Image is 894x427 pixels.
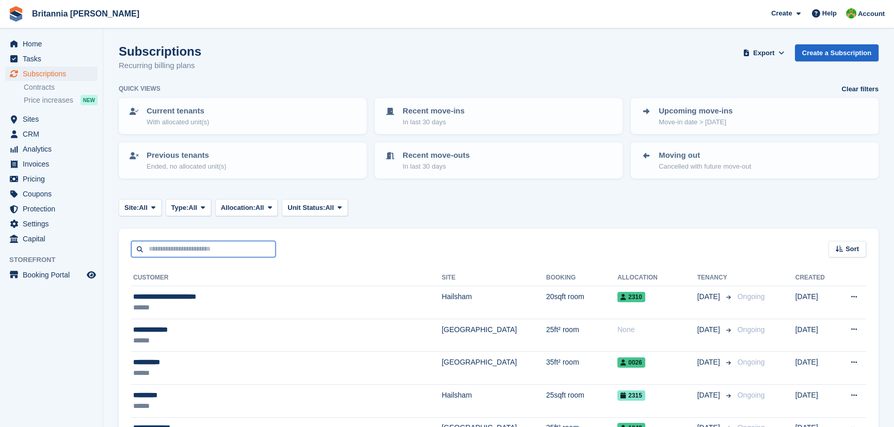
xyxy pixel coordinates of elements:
[442,319,546,352] td: [GEOGRAPHIC_DATA]
[119,84,161,93] h6: Quick views
[659,105,732,117] p: Upcoming move-ins
[24,95,73,105] span: Price increases
[288,203,325,213] span: Unit Status:
[5,172,98,186] a: menu
[546,286,617,319] td: 20sqft room
[697,324,722,335] span: [DATE]
[697,270,733,286] th: Tenancy
[738,292,765,301] span: Ongoing
[23,127,85,141] span: CRM
[442,384,546,417] td: Hailsham
[221,203,256,213] span: Allocation:
[23,232,85,246] span: Capital
[23,187,85,201] span: Coupons
[697,357,722,368] span: [DATE]
[23,217,85,231] span: Settings
[166,199,211,216] button: Type: All
[81,95,98,105] div: NEW
[23,52,85,66] span: Tasks
[5,217,98,231] a: menu
[376,143,621,177] a: Recent move-outs In last 30 days
[795,286,836,319] td: [DATE]
[659,150,751,161] p: Moving out
[617,292,645,302] span: 2310
[5,112,98,126] a: menu
[85,269,98,281] a: Preview store
[442,286,546,319] td: Hailsham
[738,325,765,334] span: Ongoing
[215,199,278,216] button: Allocation: All
[697,390,722,401] span: [DATE]
[124,203,139,213] span: Site:
[795,384,836,417] td: [DATE]
[5,127,98,141] a: menu
[8,6,24,22] img: stora-icon-8386f47178a22dfd0bd8f6a31ec36ba5ce8667c1dd55bd0f319d3a0aa187defe.svg
[119,60,201,72] p: Recurring billing plans
[5,37,98,51] a: menu
[256,203,264,213] span: All
[23,112,85,126] span: Sites
[147,150,227,161] p: Previous tenants
[858,9,885,19] span: Account
[846,8,856,19] img: Wendy Thorp
[119,44,201,58] h1: Subscriptions
[5,157,98,171] a: menu
[5,142,98,156] a: menu
[659,161,751,172] p: Cancelled with future move-out
[24,94,98,106] a: Price increases NEW
[23,67,85,81] span: Subscriptions
[147,117,209,127] p: With allocated unit(s)
[403,117,465,127] p: In last 30 days
[771,8,792,19] span: Create
[9,255,103,265] span: Storefront
[147,161,227,172] p: Ended, no allocated unit(s)
[23,268,85,282] span: Booking Portal
[147,105,209,117] p: Current tenants
[795,270,836,286] th: Created
[23,172,85,186] span: Pricing
[546,352,617,385] td: 35ft² room
[546,384,617,417] td: 25sqft room
[5,67,98,81] a: menu
[617,390,645,401] span: 2315
[617,270,697,286] th: Allocation
[120,99,365,133] a: Current tenants With allocated unit(s)
[376,99,621,133] a: Recent move-ins In last 30 days
[822,8,837,19] span: Help
[24,83,98,92] a: Contracts
[5,52,98,66] a: menu
[119,199,162,216] button: Site: All
[738,391,765,399] span: Ongoing
[795,44,879,61] a: Create a Subscription
[632,99,877,133] a: Upcoming move-ins Move-in date > [DATE]
[171,203,189,213] span: Type:
[282,199,347,216] button: Unit Status: All
[632,143,877,177] a: Moving out Cancelled with future move-out
[697,291,722,302] span: [DATE]
[5,268,98,282] a: menu
[325,203,334,213] span: All
[188,203,197,213] span: All
[753,48,774,58] span: Export
[139,203,148,213] span: All
[23,37,85,51] span: Home
[738,358,765,366] span: Ongoing
[617,357,645,368] span: 0026
[442,352,546,385] td: [GEOGRAPHIC_DATA]
[442,270,546,286] th: Site
[403,161,470,172] p: In last 30 days
[617,324,697,335] div: None
[120,143,365,177] a: Previous tenants Ended, no allocated unit(s)
[841,84,879,94] a: Clear filters
[23,157,85,171] span: Invoices
[403,150,470,161] p: Recent move-outs
[5,187,98,201] a: menu
[795,352,836,385] td: [DATE]
[5,232,98,246] a: menu
[845,244,859,254] span: Sort
[5,202,98,216] a: menu
[546,270,617,286] th: Booking
[28,5,143,22] a: Britannia [PERSON_NAME]
[546,319,617,352] td: 25ft² room
[131,270,442,286] th: Customer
